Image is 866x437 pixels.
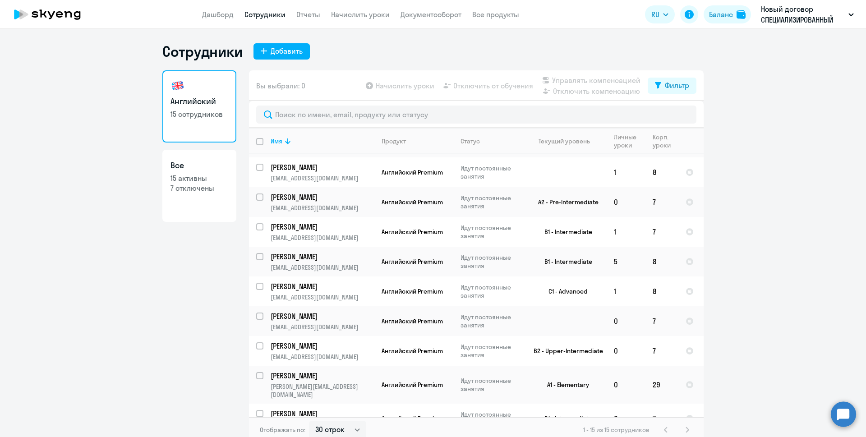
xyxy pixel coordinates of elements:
[607,276,645,306] td: 1
[607,306,645,336] td: 0
[271,252,374,262] a: [PERSON_NAME]
[472,10,519,19] a: Все продукты
[271,382,374,399] p: [PERSON_NAME][EMAIL_ADDRESS][DOMAIN_NAME]
[461,253,522,270] p: Идут постоянные занятия
[583,426,649,434] span: 1 - 15 из 15 сотрудников
[271,162,373,172] p: [PERSON_NAME]
[382,258,443,266] span: Английский Premium
[523,187,607,217] td: A2 - Pre-Intermediate
[523,217,607,247] td: B1 - Intermediate
[665,80,689,91] div: Фильтр
[645,336,678,366] td: 7
[645,5,675,23] button: RU
[382,137,453,145] div: Продукт
[162,150,236,222] a: Все15 активны7 отключены
[645,276,678,306] td: 8
[170,78,185,93] img: english
[645,366,678,404] td: 29
[651,9,659,20] span: RU
[645,247,678,276] td: 8
[645,157,678,187] td: 8
[645,187,678,217] td: 7
[271,371,374,381] a: [PERSON_NAME]
[271,341,374,351] a: [PERSON_NAME]
[271,222,374,232] a: [PERSON_NAME]
[461,137,480,145] div: Статус
[461,164,522,180] p: Идут постоянные занятия
[271,46,303,56] div: Добавить
[648,78,696,94] button: Фильтр
[607,366,645,404] td: 0
[170,96,228,107] h3: Английский
[461,410,522,427] p: Идут постоянные занятия
[523,404,607,433] td: B1 - Intermediate
[653,133,672,149] div: Корп. уроки
[645,404,678,433] td: 7
[461,377,522,393] p: Идут постоянные занятия
[170,160,228,171] h3: Все
[256,106,696,124] input: Поиск по имени, email, продукту или статусу
[271,192,373,202] p: [PERSON_NAME]
[271,341,373,351] p: [PERSON_NAME]
[382,198,443,206] span: Английский Premium
[271,353,374,361] p: [EMAIL_ADDRESS][DOMAIN_NAME]
[756,4,858,25] button: Новый договор СПЕЦИАЛИЗИРОВАННЫЙ ДЕПОЗИТАРИЙ ИНФИНИТУМ, СПЕЦИАЛИЗИРОВАННЫЙ ДЕПОЗИТАРИЙ ИНФИНИТУМ, АО
[271,204,374,212] p: [EMAIL_ADDRESS][DOMAIN_NAME]
[256,80,305,91] span: Вы выбрали: 0
[170,109,228,119] p: 15 сотрудников
[523,336,607,366] td: B2 - Upper-Intermediate
[382,287,443,295] span: Английский Premium
[607,404,645,433] td: 0
[271,252,373,262] p: [PERSON_NAME]
[382,347,443,355] span: Английский Premium
[296,10,320,19] a: Отчеты
[244,10,286,19] a: Сотрудники
[271,222,373,232] p: [PERSON_NAME]
[271,281,373,291] p: [PERSON_NAME]
[461,224,522,240] p: Идут постоянные занятия
[382,381,443,389] span: Английский Premium
[331,10,390,19] a: Начислить уроки
[253,43,310,60] button: Добавить
[260,426,305,434] span: Отображать по:
[271,263,374,271] p: [EMAIL_ADDRESS][DOMAIN_NAME]
[202,10,234,19] a: Дашборд
[271,174,374,182] p: [EMAIL_ADDRESS][DOMAIN_NAME]
[614,133,645,149] div: Личные уроки
[704,5,751,23] button: Балансbalance
[382,168,443,176] span: Английский Premium
[761,4,845,25] p: Новый договор СПЕЦИАЛИЗИРОВАННЫЙ ДЕПОЗИТАРИЙ ИНФИНИТУМ, СПЕЦИАЛИЗИРОВАННЫЙ ДЕПОЗИТАРИЙ ИНФИНИТУМ, АО
[271,137,282,145] div: Имя
[539,137,590,145] div: Текущий уровень
[461,137,522,145] div: Статус
[607,187,645,217] td: 0
[271,234,374,242] p: [EMAIL_ADDRESS][DOMAIN_NAME]
[645,217,678,247] td: 7
[461,313,522,329] p: Идут постоянные занятия
[382,317,443,325] span: Английский Premium
[271,281,374,291] a: [PERSON_NAME]
[271,162,374,172] a: [PERSON_NAME]
[271,311,374,321] a: [PERSON_NAME]
[271,137,374,145] div: Имя
[162,42,243,60] h1: Сотрудники
[523,366,607,404] td: A1 - Elementary
[607,217,645,247] td: 1
[271,371,373,381] p: [PERSON_NAME]
[607,247,645,276] td: 5
[709,9,733,20] div: Баланс
[607,336,645,366] td: 0
[461,343,522,359] p: Идут постоянные занятия
[271,311,373,321] p: [PERSON_NAME]
[162,70,236,143] a: Английский15 сотрудников
[271,293,374,301] p: [EMAIL_ADDRESS][DOMAIN_NAME]
[530,137,606,145] div: Текущий уровень
[737,10,746,19] img: balance
[614,133,639,149] div: Личные уроки
[653,133,678,149] div: Корп. уроки
[382,414,443,423] span: Английский Premium
[523,276,607,306] td: C1 - Advanced
[645,306,678,336] td: 7
[271,409,373,419] p: [PERSON_NAME]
